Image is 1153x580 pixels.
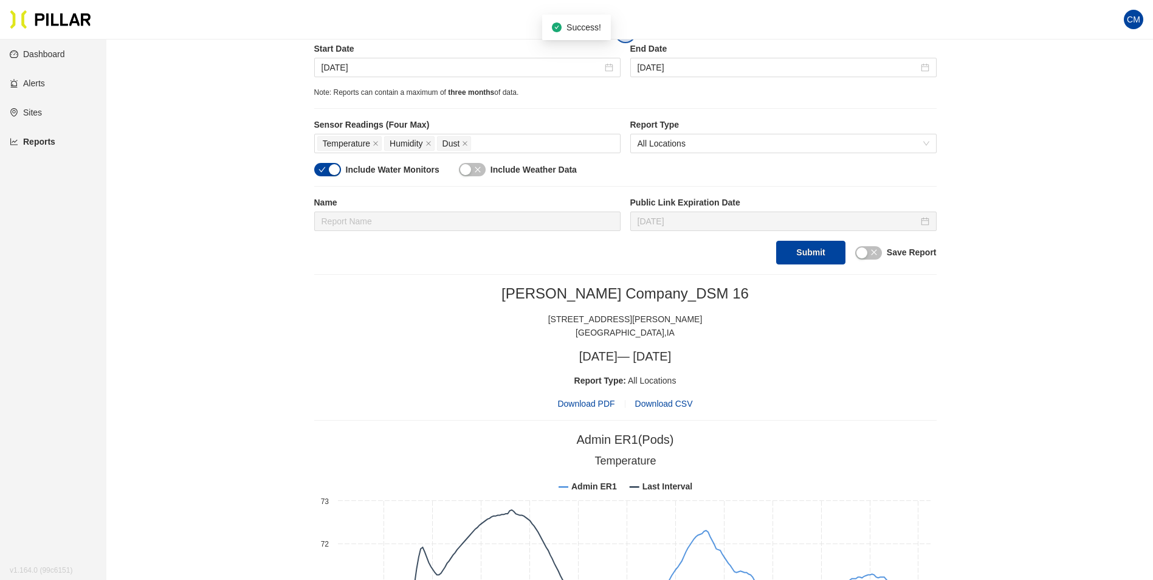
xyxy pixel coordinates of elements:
[566,22,601,32] span: Success!
[642,482,692,491] tspan: Last Interval
[320,540,329,548] text: 72
[318,166,326,173] span: check
[552,22,562,32] span: check-circle
[1127,10,1140,29] span: CM
[322,61,602,74] input: Sep 3, 2025
[490,164,577,176] label: Include Weather Data
[448,88,494,97] span: three months
[630,119,937,131] label: Report Type
[10,108,42,117] a: environmentSites
[462,140,468,148] span: close
[314,196,621,209] label: Name
[474,166,481,173] span: close
[638,134,929,153] span: All Locations
[10,137,55,147] a: line-chartReports
[314,119,621,131] label: Sensor Readings (Four Max)
[323,137,371,150] span: Temperature
[638,61,918,74] input: Sep 4, 2025
[314,374,937,387] div: All Locations
[390,137,422,150] span: Humidity
[571,482,617,491] tspan: Admin ER1
[574,376,626,385] span: Report Type:
[10,49,65,59] a: dashboardDashboard
[870,249,878,256] span: close
[630,196,937,209] label: Public Link Expiration Date
[594,455,656,467] tspan: Temperature
[887,246,937,259] label: Save Report
[10,78,45,88] a: alertAlerts
[776,241,845,264] button: Submit
[635,399,693,409] span: Download CSV
[314,312,937,326] div: [STREET_ADDRESS][PERSON_NAME]
[314,87,937,98] div: Note: Reports can contain a maximum of of data.
[314,285,937,303] h2: [PERSON_NAME] Company_DSM 16
[373,140,379,148] span: close
[638,215,918,228] input: Sep 18, 2025
[10,10,91,29] img: Pillar Technologies
[442,137,460,150] span: Dust
[346,164,439,176] label: Include Water Monitors
[630,43,937,55] label: End Date
[314,326,937,339] div: [GEOGRAPHIC_DATA] , IA
[576,430,673,449] div: Admin ER1 (Pods)
[314,212,621,231] input: Report Name
[557,397,614,410] span: Download PDF
[320,497,329,506] text: 73
[314,349,937,364] h3: [DATE] — [DATE]
[314,43,621,55] label: Start Date
[425,140,432,148] span: close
